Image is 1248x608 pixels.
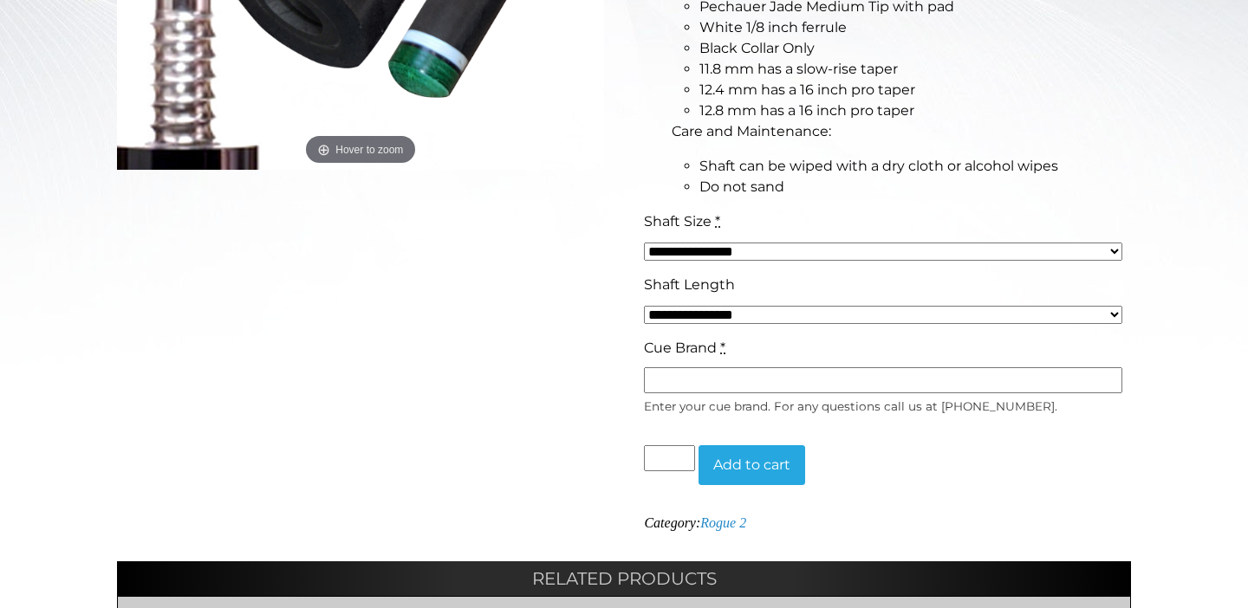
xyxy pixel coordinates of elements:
[672,123,831,139] span: Care and Maintenance:
[699,178,784,195] span: Do not sand
[699,102,914,119] span: 12.8 mm has a 16 inch pro taper
[699,40,815,56] span: Black Collar Only
[644,445,694,471] input: Product quantity
[644,340,717,356] span: Cue Brand
[715,213,720,230] abbr: required
[699,445,805,485] button: Add to cart
[699,158,1058,174] span: Shaft can be wiped with a dry cloth or alcohol wipes
[699,61,898,77] span: 11.8 mm has a slow-rise taper
[700,515,746,530] a: Rogue 2
[644,515,746,530] span: Category:
[644,276,735,293] span: Shaft Length
[644,213,712,230] span: Shaft Size
[644,393,1122,415] div: Enter your cue brand. For any questions call us at [PHONE_NUMBER].
[117,561,1131,596] h2: Related products
[699,19,847,36] span: White 1/8 inch ferrule
[699,81,915,98] span: 12.4 mm has a 16 inch pro taper
[720,340,725,356] abbr: required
